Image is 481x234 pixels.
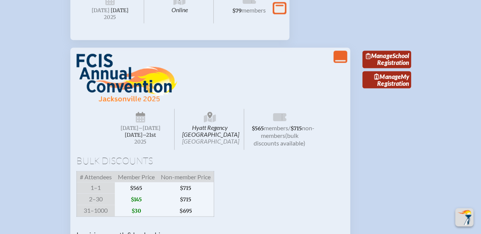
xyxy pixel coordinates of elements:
span: / [288,124,291,131]
span: [DATE] [92,7,110,14]
img: To the top [457,210,472,225]
span: [GEOGRAPHIC_DATA] [182,137,239,144]
span: Manage [374,73,400,80]
span: $565 [252,125,264,131]
span: $715 [291,125,302,131]
span: Hyatt Regency [GEOGRAPHIC_DATA] [176,109,244,150]
a: ManageMy Registration [362,71,411,89]
span: [DATE] [111,7,129,14]
span: $715 [158,182,214,193]
span: members [264,124,288,131]
span: –[DATE] [138,125,160,131]
span: (bulk discounts available) [254,131,305,146]
span: # Attendees [76,171,115,182]
span: 2025 [113,139,168,144]
h1: Bulk Discounts [76,156,344,165]
span: 2–30 [76,193,115,205]
span: Member Price [115,171,158,182]
span: Manage [366,52,392,59]
span: members [241,6,266,14]
span: 2025 [83,14,138,20]
span: $565 [115,182,158,193]
span: $695 [158,205,214,217]
span: 31–1000 [76,205,115,217]
span: [DATE]–⁠21st [125,131,156,138]
button: Scroll Top [455,208,473,226]
span: $715 [158,193,214,205]
img: FCIS Convention 2025 [76,54,177,102]
span: [DATE] [121,125,138,131]
span: 1–1 [76,182,115,193]
span: $79 [232,8,241,14]
a: ManageSchool Registration [362,51,411,68]
span: $30 [115,205,158,217]
span: Non-member Price [158,171,214,182]
span: non-members [261,124,314,139]
span: $145 [115,193,158,205]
